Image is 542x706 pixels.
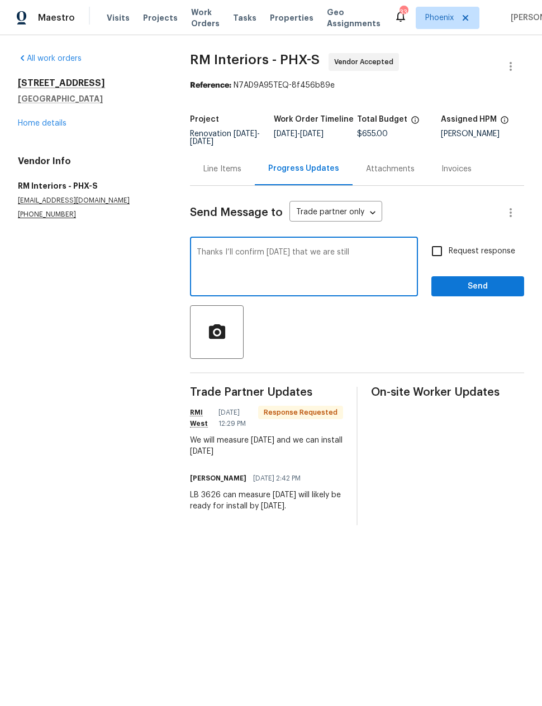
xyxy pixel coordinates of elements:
[411,116,420,130] span: The total cost of line items that have been proposed by Opendoor. This sum includes line items th...
[190,81,231,89] b: Reference:
[289,204,382,222] div: Trade partner only
[18,180,163,191] h5: RM Interiors - PHX-S
[500,116,509,130] span: The hpm assigned to this work order.
[18,55,82,63] a: All work orders
[425,12,454,23] span: Phoenix
[300,130,324,138] span: [DATE]
[143,12,178,23] span: Projects
[431,276,524,297] button: Send
[234,130,257,138] span: [DATE]
[191,7,220,29] span: Work Orders
[268,163,339,174] div: Progress Updates
[253,473,301,484] span: [DATE] 2:42 PM
[203,164,241,175] div: Line Items
[190,473,246,484] h6: [PERSON_NAME]
[274,116,354,123] h5: Work Order Timeline
[327,7,381,29] span: Geo Assignments
[371,387,524,398] span: On-site Worker Updates
[190,130,260,146] span: Renovation
[190,435,343,457] div: We will measure [DATE] and we can install [DATE]
[366,164,415,175] div: Attachments
[18,119,66,127] a: Home details
[449,246,515,257] span: Request response
[190,130,260,146] span: -
[107,12,130,23] span: Visits
[270,12,313,23] span: Properties
[190,80,524,91] div: N7AD9A95TEQ-8f456b89e
[190,207,283,218] span: Send Message to
[334,56,398,68] span: Vendor Accepted
[357,116,407,123] h5: Total Budget
[274,130,324,138] span: -
[190,53,320,66] span: RM Interiors - PHX-S
[441,116,497,123] h5: Assigned HPM
[38,12,75,23] span: Maestro
[197,248,411,287] textarea: Thanks I’ll confirm [DATE] that we are sti
[218,407,252,429] span: [DATE] 12:29 PM
[190,116,219,123] h5: Project
[357,130,388,138] span: $655.00
[233,14,256,22] span: Tasks
[259,407,342,418] span: Response Requested
[440,280,515,294] span: Send
[441,164,472,175] div: Invoices
[190,489,343,512] div: LB 3626 can measure [DATE] will likely be ready for install by [DATE].
[190,138,213,146] span: [DATE]
[441,130,524,138] div: [PERSON_NAME]
[190,387,343,398] span: Trade Partner Updates
[274,130,297,138] span: [DATE]
[18,156,163,167] h4: Vendor Info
